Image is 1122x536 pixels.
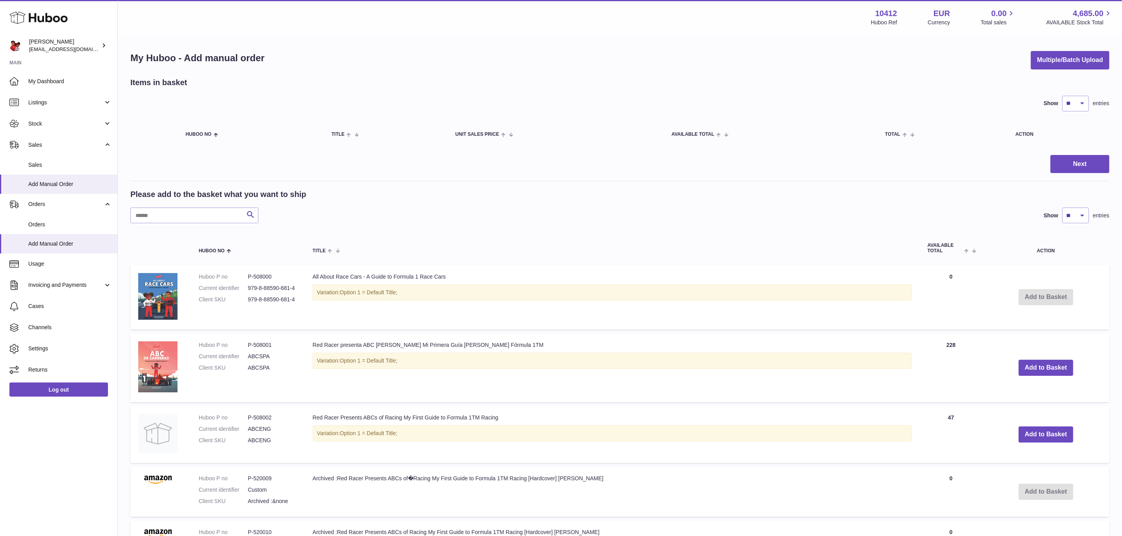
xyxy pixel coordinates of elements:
[1019,360,1074,376] button: Add to Basket
[1019,427,1074,443] button: Add to Basket
[305,406,920,463] td: Red Racer Presents ABCs of Racing My First Guide to Formula 1TM Racing
[29,38,100,53] div: [PERSON_NAME]
[199,529,248,536] dt: Huboo P no
[885,132,901,137] span: Total
[340,289,397,295] span: Option 1 = Default Title;
[248,353,297,360] dd: ABCSPA
[920,334,983,402] td: 228
[130,189,306,200] h2: Please add to the basket what you want to ship
[1044,100,1058,107] label: Show
[28,120,103,128] span: Stock
[1051,155,1109,173] button: Next
[933,8,950,19] strong: EUR
[983,235,1109,261] th: Action
[248,341,297,349] dd: P-508001
[28,324,112,331] span: Channels
[138,414,178,453] img: Red Racer Presents ABCs of Racing My First Guide to Formula 1TM Racing
[199,475,248,482] dt: Huboo P no
[248,414,297,421] dd: P-508002
[672,132,714,137] span: AVAILABLE Total
[9,40,21,51] img: internalAdmin-10412@internal.huboo.com
[199,364,248,372] dt: Client SKU
[1093,212,1109,219] span: entries
[313,284,912,301] div: Variation:
[186,132,212,137] span: Huboo no
[28,99,103,106] span: Listings
[1044,212,1058,219] label: Show
[28,78,112,85] span: My Dashboard
[920,265,983,330] td: 0
[138,273,178,320] img: All About Race Cars - A Guide to Formula 1 Race Cars
[871,19,897,26] div: Huboo Ref
[199,498,248,505] dt: Client SKU
[28,161,112,169] span: Sales
[313,248,326,253] span: Title
[248,364,297,372] dd: ABCSPA
[875,8,897,19] strong: 10412
[28,366,112,374] span: Returns
[28,240,112,248] span: Add Manual Order
[28,221,112,228] span: Orders
[248,296,297,303] dd: 979-8-88590-681-4
[248,284,297,292] dd: 979-8-88590-681-4
[199,248,225,253] span: Huboo no
[199,425,248,433] dt: Current identifier
[305,265,920,330] td: All About Race Cars - A Guide to Formula 1 Race Cars
[199,341,248,349] dt: Huboo P no
[199,284,248,292] dt: Current identifier
[1046,8,1113,26] a: 4,685.00 AVAILABLE Stock Total
[456,132,499,137] span: Unit Sales Price
[248,425,297,433] dd: ABCENG
[305,334,920,402] td: Red Racer presenta ABC [PERSON_NAME] Mi Primera Guía [PERSON_NAME] Fórmula 1TM
[28,281,103,289] span: Invoicing and Payments
[981,19,1016,26] span: Total sales
[199,486,248,494] dt: Current identifier
[340,357,397,364] span: Option 1 = Default Title;
[199,296,248,303] dt: Client SKU
[248,273,297,281] dd: P-508000
[28,345,112,352] span: Settings
[28,201,103,208] span: Orders
[248,529,297,536] dd: P-520010
[1073,8,1104,19] span: 4,685.00
[928,243,963,253] span: AVAILABLE Total
[981,8,1016,26] a: 0.00 Total sales
[248,498,297,505] dd: Archived :&none
[199,437,248,444] dt: Client SKU
[313,353,912,369] div: Variation:
[138,341,178,392] img: Red Racer presenta ABC de Carreras Mi Primera Guía de Carreras Fórmula 1TM
[1016,132,1102,137] div: Action
[920,406,983,463] td: 47
[199,353,248,360] dt: Current identifier
[340,430,397,436] span: Option 1 = Default Title;
[248,475,297,482] dd: P-520009
[305,467,920,517] td: Archived :Red Racer Presents ABCs of�Racing My First Guide to Formula 1TM Racing [Hardcover] [PER...
[928,19,950,26] div: Currency
[1031,51,1109,69] button: Multiple/Batch Upload
[28,141,103,149] span: Sales
[1046,19,1113,26] span: AVAILABLE Stock Total
[920,467,983,517] td: 0
[130,77,187,88] h2: Items in basket
[29,46,115,52] span: [EMAIL_ADDRESS][DOMAIN_NAME]
[199,414,248,421] dt: Huboo P no
[28,260,112,268] span: Usage
[138,475,178,484] img: Archived :Red Racer Presents ABCs of�Racing My First Guide to Formula 1TM Racing [Hardcover] Andy...
[331,132,344,137] span: Title
[992,8,1007,19] span: 0.00
[248,486,297,494] dd: Custom
[130,52,265,64] h1: My Huboo - Add manual order
[1093,100,1109,107] span: entries
[9,383,108,397] a: Log out
[313,425,912,441] div: Variation:
[248,437,297,444] dd: ABCENG
[199,273,248,281] dt: Huboo P no
[28,180,112,188] span: Add Manual Order
[28,303,112,310] span: Cases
